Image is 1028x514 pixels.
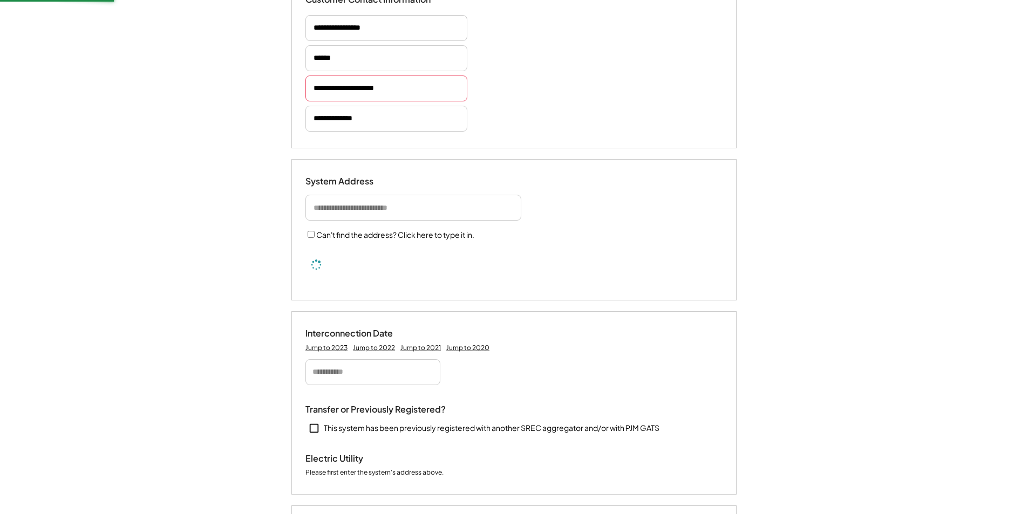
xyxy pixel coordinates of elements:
div: Please first enter the system's address above. [305,468,444,478]
div: Jump to 2023 [305,344,348,352]
div: This system has been previously registered with another SREC aggregator and/or with PJM GATS [324,423,659,434]
div: Jump to 2022 [353,344,395,352]
div: System Address [305,176,413,187]
div: Jump to 2021 [400,344,441,352]
label: Can't find the address? Click here to type it in. [316,230,474,239]
div: Transfer or Previously Registered? [305,404,446,415]
div: Electric Utility [305,453,413,464]
div: Interconnection Date [305,328,413,339]
div: Jump to 2020 [446,344,489,352]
